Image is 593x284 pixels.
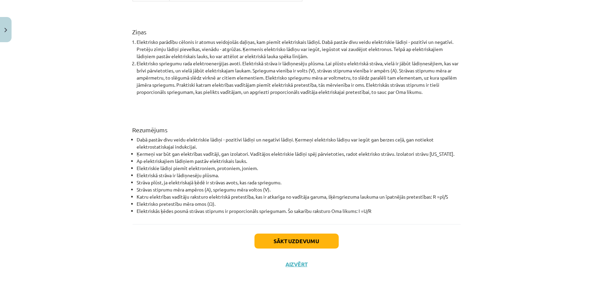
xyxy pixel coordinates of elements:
h2: Rezumējums [133,118,461,134]
li: Ap elektriskajiem lādiņiem pastāv elektriskais lauks. [137,157,461,165]
li: Elektriskie lādiņi piemīt elektroniem, protoniem, joniem. [137,165,461,172]
li: Strāvas stiprumu mēra ampēros (A), spriegumu mēra voltos (V). [137,186,461,193]
button: Sākt uzdevumu [255,234,339,249]
li: Ķermeņi var būt gan elektrības vadītāji, gan izolatori. Vadītājos elektriskie lādiņi spēj pārviet... [137,150,461,157]
li: Katru elektrības vadītāju raksturo elektriskā pretestība, kas ir atkarīga no vadītāja garuma, šķē... [137,193,461,200]
li: Elektriskā strāva ir lādiņnesēju plūsma. [137,172,461,179]
li: Strāva plūst, ja elektriskajā ķēdē ir strāvas avots, kas rada spriegumu. [137,179,461,186]
button: Aizvērt [284,261,310,268]
li: Elektriskās ķēdes posmā strāvas stiprums ir proporcionāls spriegumam. Šo sakarību raksturo Oma li... [137,207,461,215]
li: Elektrisko parādību cēlonis ir atomus veidojošās daļiņas, kam piemīt elektriskais lādiņš. Dabā pa... [137,38,461,60]
li: Elektrisko spriegumu rada elektroenerģijas avoti. Elektriskā strāva ir lādiņnesēju plūsma. Lai pl... [137,60,461,96]
img: icon-close-lesson-0947bae3869378f0d4975bcd49f059093ad1ed9edebbc8119c70593378902aed.svg [4,28,7,32]
li: Dabā pastāv divu veidu elektriskie lādiņi - pozitīvi lādiņi un negatīvi lādiņi. Ķermeņi elektrisk... [137,136,461,150]
h2: Ziņas [133,20,461,36]
li: Elektrisko pretestību mēra omos (Ω). [137,200,461,207]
